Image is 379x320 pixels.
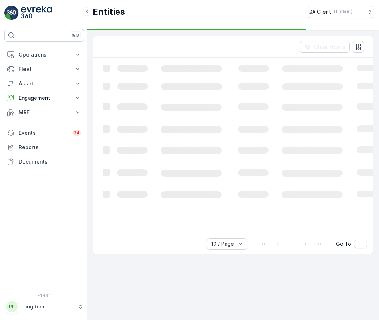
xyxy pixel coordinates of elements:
[6,301,18,312] div: PP
[22,303,74,310] p: pingdom
[19,158,81,165] p: Documents
[19,144,81,151] p: Reports
[19,66,70,73] p: Fleet
[4,140,84,155] a: Reports
[4,293,84,298] span: v 1.48.1
[19,109,70,116] p: MRF
[4,76,84,91] button: Asset
[19,129,68,137] p: Events
[336,240,351,248] span: Go To
[93,6,125,18] p: Entities
[4,126,84,140] a: Events34
[4,299,84,314] button: PPpingdom
[4,48,84,62] button: Operations
[314,43,345,50] p: Clear Filters
[21,6,52,20] img: logo_light-DOdMpM7g.png
[72,32,79,38] p: ⌘B
[4,105,84,120] button: MRF
[19,80,70,87] p: Asset
[4,62,84,76] button: Fleet
[4,91,84,105] button: Engagement
[4,6,19,20] img: logo
[4,155,84,169] a: Documents
[74,130,80,136] p: 34
[334,9,352,15] p: ( +03:00 )
[19,51,70,58] p: Operations
[308,6,373,18] button: QA Client(+03:00)
[308,8,331,15] p: QA Client
[19,94,70,102] p: Engagement
[300,41,350,53] button: Clear Filters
